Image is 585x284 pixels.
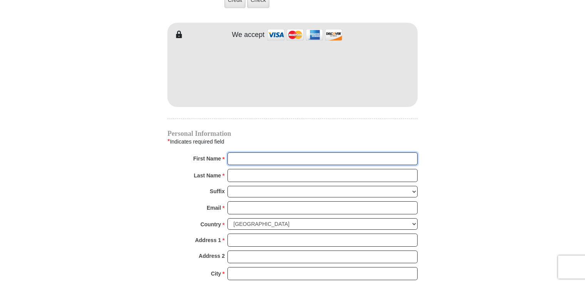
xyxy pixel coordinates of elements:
[167,137,418,147] div: Indicates required field
[195,235,221,246] strong: Address 1
[199,251,225,261] strong: Address 2
[193,153,221,164] strong: First Name
[207,202,221,213] strong: Email
[201,219,221,230] strong: Country
[266,27,343,43] img: credit cards accepted
[232,31,265,39] h4: We accept
[167,130,418,137] h4: Personal Information
[194,170,221,181] strong: Last Name
[211,268,221,279] strong: City
[210,186,225,197] strong: Suffix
